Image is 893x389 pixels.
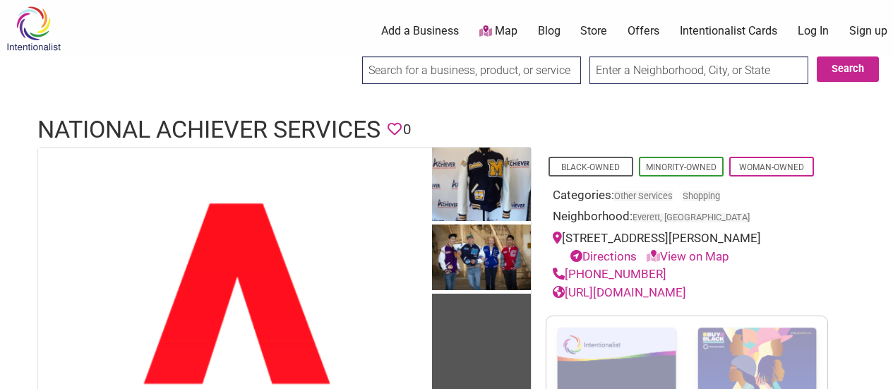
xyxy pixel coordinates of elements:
[798,23,829,39] a: Log In
[561,162,620,172] a: Black-Owned
[589,56,808,84] input: Enter a Neighborhood, City, or State
[362,56,581,84] input: Search for a business, product, or service
[633,213,750,222] span: Everett, [GEOGRAPHIC_DATA]
[614,191,673,201] a: Other Services
[647,249,729,263] a: View on Map
[37,113,380,147] h1: National Achiever Services
[680,23,777,39] a: Intentionalist Cards
[628,23,659,39] a: Offers
[739,162,804,172] a: Woman-Owned
[580,23,607,39] a: Store
[683,191,720,201] a: Shopping
[538,23,561,39] a: Blog
[553,186,821,208] div: Categories:
[479,23,517,40] a: Map
[381,23,459,39] a: Add a Business
[553,285,686,299] a: [URL][DOMAIN_NAME]
[403,119,411,140] span: 0
[388,119,402,140] span: You must be logged in to save favorites.
[553,267,666,281] a: [PHONE_NUMBER]
[570,249,637,263] a: Directions
[553,229,821,265] div: [STREET_ADDRESS][PERSON_NAME]
[646,162,717,172] a: Minority-Owned
[849,23,887,39] a: Sign up
[817,56,879,82] button: Search
[553,208,821,229] div: Neighborhood:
